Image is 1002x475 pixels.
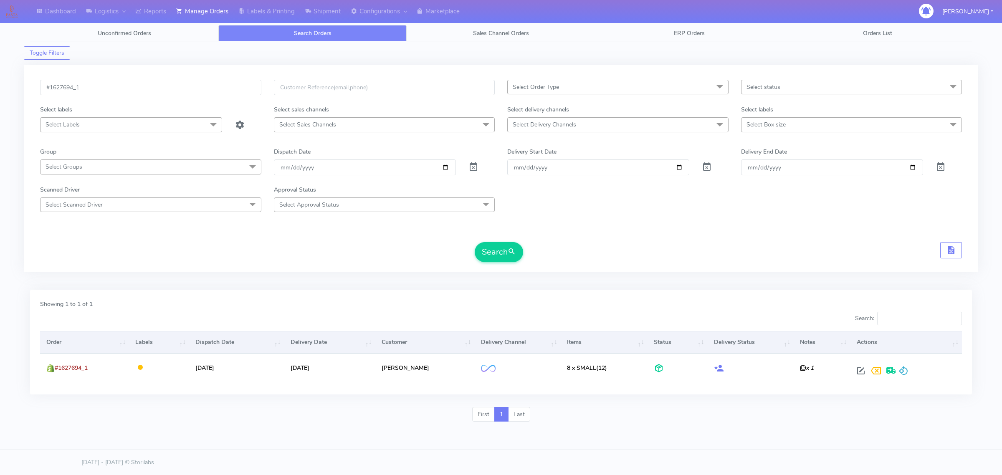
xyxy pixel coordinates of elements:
img: shopify.png [46,364,55,372]
label: Select labels [40,105,72,114]
th: Customer: activate to sort column ascending [375,331,474,354]
span: Select Order Type [513,83,559,91]
span: 8 x SMALL [567,364,596,372]
span: Select Box size [746,121,786,129]
th: Delivery Status: activate to sort column ascending [708,331,794,354]
span: #1627694_1 [55,364,88,372]
span: Sales Channel Orders [473,29,529,37]
span: Select status [746,83,780,91]
label: Showing 1 to 1 of 1 [40,300,93,308]
input: Customer Reference(email,phone) [274,80,495,95]
th: Items: activate to sort column ascending [561,331,648,354]
button: [PERSON_NAME] [936,3,999,20]
span: Select Scanned Driver [46,201,103,209]
label: Dispatch Date [274,147,311,156]
td: [PERSON_NAME] [375,354,474,382]
label: Select delivery channels [507,105,569,114]
th: Notes: activate to sort column ascending [794,331,850,354]
th: Delivery Date: activate to sort column ascending [284,331,375,354]
th: Delivery Channel: activate to sort column ascending [474,331,560,354]
i: x 1 [800,364,814,372]
label: Delivery Start Date [507,147,557,156]
label: Group [40,147,56,156]
span: Unconfirmed Orders [98,29,151,37]
input: Search: [877,312,962,325]
button: Search [475,242,523,262]
span: Select Labels [46,121,80,129]
th: Dispatch Date: activate to sort column ascending [189,331,284,354]
td: [DATE] [284,354,375,382]
th: Order: activate to sort column ascending [40,331,129,354]
th: Labels: activate to sort column ascending [129,331,189,354]
input: Order Id [40,80,261,95]
span: (12) [567,364,607,372]
label: Select labels [741,105,773,114]
span: Select Delivery Channels [513,121,576,129]
span: Select Groups [46,163,82,171]
label: Search: [855,312,962,325]
label: Scanned Driver [40,185,80,194]
a: 1 [494,407,509,422]
span: Orders List [863,29,892,37]
span: Select Sales Channels [279,121,336,129]
th: Status: activate to sort column ascending [648,331,708,354]
label: Approval Status [274,185,316,194]
img: OnFleet [481,365,496,372]
label: Select sales channels [274,105,329,114]
span: Search Orders [294,29,331,37]
ul: Tabs [30,25,972,41]
td: [DATE] [189,354,284,382]
span: ERP Orders [674,29,705,37]
button: Toggle Filters [24,46,70,60]
span: Select Approval Status [279,201,339,209]
th: Actions: activate to sort column ascending [850,331,962,354]
label: Delivery End Date [741,147,787,156]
